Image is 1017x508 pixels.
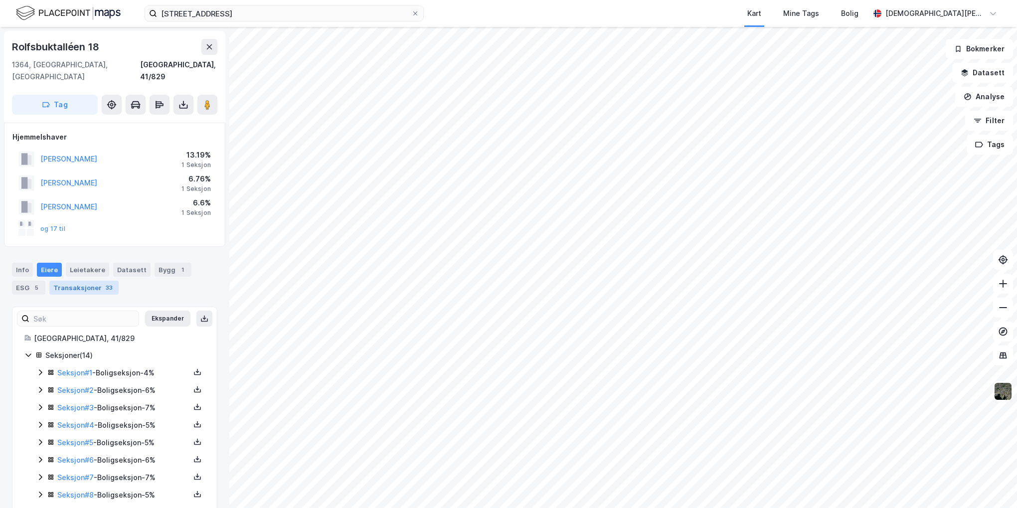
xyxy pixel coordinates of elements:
div: Transaksjoner [49,281,119,295]
a: Seksjon#2 [57,386,94,394]
div: [GEOGRAPHIC_DATA], 41/829 [34,333,205,344]
div: - Boligseksjon - 7% [57,402,190,414]
div: [GEOGRAPHIC_DATA], 41/829 [140,59,217,83]
div: Kart [747,7,761,19]
div: ESG [12,281,45,295]
button: Analyse [955,87,1013,107]
div: - Boligseksjon - 6% [57,384,190,396]
button: Ekspander [145,311,190,327]
div: Leietakere [66,263,109,277]
a: Seksjon#7 [57,473,94,482]
a: Seksjon#5 [57,438,93,447]
div: 33 [104,283,115,293]
img: 9k= [994,382,1013,401]
input: Søk [29,311,139,326]
div: - Boligseksjon - 5% [57,419,190,431]
div: 5 [31,283,41,293]
div: Bolig [841,7,858,19]
a: Seksjon#3 [57,403,94,412]
div: 1 Seksjon [181,209,211,217]
button: Tag [12,95,98,115]
div: - Boligseksjon - 5% [57,489,190,501]
div: Seksjoner ( 14 ) [45,349,205,361]
button: Bokmerker [946,39,1013,59]
div: - Boligseksjon - 5% [57,437,190,449]
a: Seksjon#6 [57,456,94,464]
img: logo.f888ab2527a4732fd821a326f86c7f29.svg [16,4,121,22]
div: Info [12,263,33,277]
button: Datasett [952,63,1013,83]
button: Tags [967,135,1013,155]
div: Bygg [155,263,191,277]
div: 1364, [GEOGRAPHIC_DATA], [GEOGRAPHIC_DATA] [12,59,140,83]
div: Eiere [37,263,62,277]
div: 1 [177,265,187,275]
div: - Boligseksjon - 6% [57,454,190,466]
div: - Boligseksjon - 4% [57,367,190,379]
button: Filter [965,111,1013,131]
div: - Boligseksjon - 7% [57,472,190,484]
div: 13.19% [181,149,211,161]
div: 6.76% [181,173,211,185]
input: Søk på adresse, matrikkel, gårdeiere, leietakere eller personer [157,6,411,21]
div: 6.6% [181,197,211,209]
div: 1 Seksjon [181,185,211,193]
a: Seksjon#8 [57,491,94,499]
div: 1 Seksjon [181,161,211,169]
div: Datasett [113,263,151,277]
a: Seksjon#4 [57,421,94,429]
a: Seksjon#1 [57,368,92,377]
div: Hjemmelshaver [12,131,217,143]
iframe: Chat Widget [967,460,1017,508]
div: Mine Tags [783,7,819,19]
div: [DEMOGRAPHIC_DATA][PERSON_NAME] [885,7,985,19]
div: Rolfsbuktalléen 18 [12,39,101,55]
